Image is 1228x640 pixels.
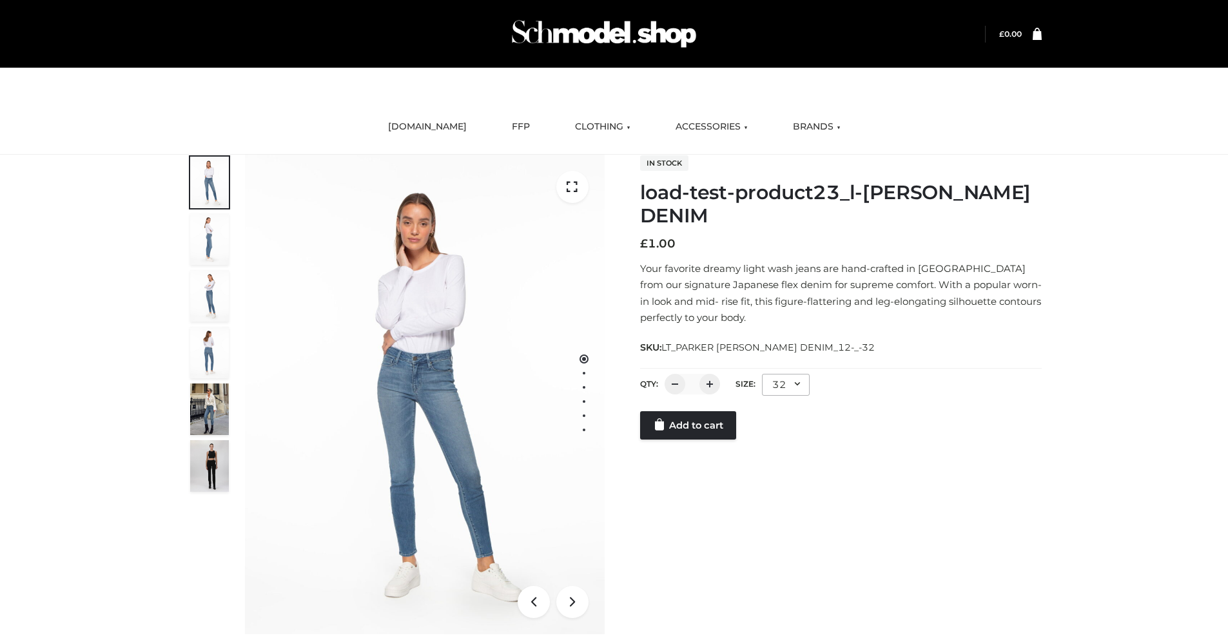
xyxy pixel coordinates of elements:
[640,237,648,251] span: £
[736,379,755,389] label: Size:
[502,113,540,141] a: FFP
[640,155,688,171] span: In stock
[762,374,810,396] div: 32
[190,383,229,435] img: Bowery-Skinny_Cove-1.jpg
[999,29,1022,39] bdi: 0.00
[190,327,229,378] img: 2001KLX-Ava-skinny-cove-2-scaled_32c0e67e-5e94-449c-a916-4c02a8c03427.jpg
[999,29,1004,39] span: £
[640,340,876,355] span: SKU:
[640,260,1042,326] p: Your favorite dreamy light wash jeans are hand-crafted in [GEOGRAPHIC_DATA] from our signature Ja...
[190,270,229,322] img: 2001KLX-Ava-skinny-cove-3-scaled_eb6bf915-b6b9-448f-8c6c-8cabb27fd4b2.jpg
[245,155,605,634] img: 2001KLX-Ava-skinny-cove-1-scaled_9b141654-9513-48e5-b76c-3dc7db129200
[640,379,658,389] label: QTY:
[783,113,850,141] a: BRANDS
[640,237,676,251] bdi: 1.00
[190,440,229,492] img: 49df5f96394c49d8b5cbdcda3511328a.HD-1080p-2.5Mbps-49301101_thumbnail.jpg
[190,157,229,208] img: 2001KLX-Ava-skinny-cove-1-scaled_9b141654-9513-48e5-b76c-3dc7db129200.jpg
[640,411,736,440] a: Add to cart
[378,113,476,141] a: [DOMAIN_NAME]
[565,113,640,141] a: CLOTHING
[999,29,1022,39] a: £0.00
[666,113,757,141] a: ACCESSORIES
[507,8,701,59] img: Schmodel Admin 964
[640,181,1042,228] h1: load-test-product23_l-[PERSON_NAME] DENIM
[661,342,875,353] span: LT_PARKER [PERSON_NAME] DENIM_12-_-32
[190,213,229,265] img: 2001KLX-Ava-skinny-cove-4-scaled_4636a833-082b-4702-abec-fd5bf279c4fc.jpg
